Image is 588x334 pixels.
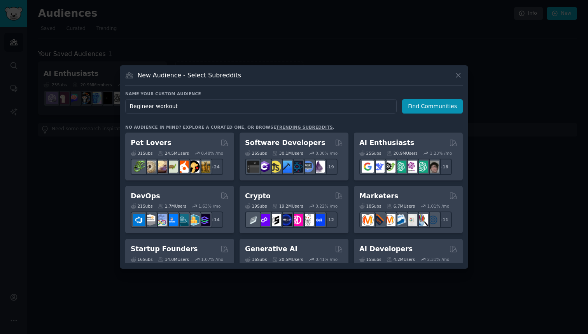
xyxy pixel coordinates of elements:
[201,257,223,262] div: 1.07 % /mo
[321,212,338,228] div: + 12
[359,150,381,156] div: 25 Sub s
[199,203,221,209] div: 1.63 % /mo
[313,214,325,226] img: defi_
[187,161,199,173] img: PetAdvice
[313,161,325,173] img: elixir
[272,257,303,262] div: 20.5M Users
[405,214,417,226] img: googleads
[362,214,374,226] img: content_marketing
[387,203,415,209] div: 6.7M Users
[272,203,303,209] div: 19.2M Users
[359,203,381,209] div: 18 Sub s
[207,212,223,228] div: + 14
[427,214,439,226] img: OnlineMarketing
[247,214,259,226] img: ethfinance
[131,203,152,209] div: 21 Sub s
[280,214,292,226] img: web3
[125,91,463,96] h3: Name your custom audience
[177,214,189,226] img: platformengineering
[131,138,171,148] h2: Pet Lovers
[158,257,189,262] div: 14.0M Users
[291,214,303,226] img: defiblockchain
[427,161,439,173] img: ArtificalIntelligence
[158,150,189,156] div: 24.5M Users
[131,244,198,254] h2: Startup Founders
[177,161,189,173] img: cockatiel
[315,203,338,209] div: 0.22 % /mo
[427,203,450,209] div: 1.01 % /mo
[276,125,332,129] a: trending subreddits
[280,161,292,173] img: iOSProgramming
[394,161,406,173] img: chatgpt_promptDesign
[359,244,413,254] h2: AI Developers
[166,161,178,173] img: turtle
[245,150,267,156] div: 26 Sub s
[245,257,267,262] div: 16 Sub s
[198,161,210,173] img: dogbreed
[387,257,415,262] div: 4.2M Users
[416,161,428,173] img: chatgpt_prompts_
[258,161,270,173] img: csharp
[125,124,334,130] div: No audience in mind? Explore a curated one, or browse .
[315,150,338,156] div: 0.30 % /mo
[291,161,303,173] img: reactnative
[144,214,156,226] img: AWS_Certified_Experts
[436,159,452,175] div: + 18
[321,159,338,175] div: + 19
[373,214,385,226] img: bigseo
[402,99,463,114] button: Find Communities
[144,161,156,173] img: ballpython
[436,212,452,228] div: + 11
[315,257,338,262] div: 0.41 % /mo
[187,214,199,226] img: aws_cdk
[166,214,178,226] img: DevOpsLinks
[427,257,450,262] div: 2.31 % /mo
[302,161,314,173] img: AskComputerScience
[405,161,417,173] img: OpenAIDev
[387,150,417,156] div: 20.9M Users
[131,191,160,201] h2: DevOps
[359,257,381,262] div: 15 Sub s
[131,257,152,262] div: 16 Sub s
[359,138,414,148] h2: AI Enthusiasts
[131,150,152,156] div: 31 Sub s
[269,161,281,173] img: learnjavascript
[258,214,270,226] img: 0xPolygon
[198,214,210,226] img: PlatformEngineers
[201,150,223,156] div: 0.48 % /mo
[247,161,259,173] img: software
[155,161,167,173] img: leopardgeckos
[125,99,397,114] input: Pick a short name, like "Digital Marketers" or "Movie-Goers"
[383,161,395,173] img: AItoolsCatalog
[245,244,297,254] h2: Generative AI
[302,214,314,226] img: CryptoNews
[362,161,374,173] img: GoogleGeminiAI
[272,150,303,156] div: 30.1M Users
[133,161,145,173] img: herpetology
[158,203,186,209] div: 1.7M Users
[245,203,267,209] div: 19 Sub s
[430,150,452,156] div: 1.23 % /mo
[245,138,325,148] h2: Software Developers
[207,159,223,175] div: + 24
[155,214,167,226] img: Docker_DevOps
[133,214,145,226] img: azuredevops
[138,71,241,79] h3: New Audience - Select Subreddits
[394,214,406,226] img: Emailmarketing
[383,214,395,226] img: AskMarketing
[416,214,428,226] img: MarketingResearch
[245,191,271,201] h2: Crypto
[373,161,385,173] img: DeepSeek
[359,191,398,201] h2: Marketers
[269,214,281,226] img: ethstaker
